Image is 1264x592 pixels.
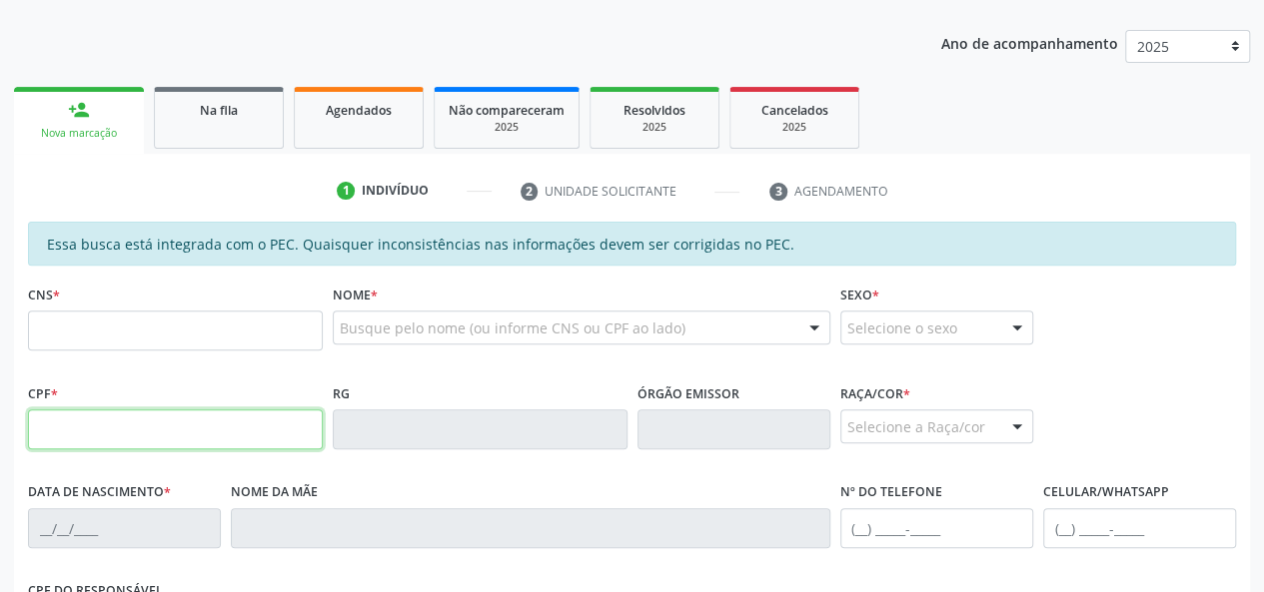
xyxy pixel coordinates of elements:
div: Essa busca está integrada com o PEC. Quaisquer inconsistências nas informações devem ser corrigid... [28,222,1236,266]
span: Resolvidos [624,102,685,119]
div: 2025 [605,120,704,135]
span: Selecione a Raça/cor [847,416,985,437]
input: __/__/____ [28,508,221,548]
label: Raça/cor [840,378,910,409]
div: 2025 [449,120,565,135]
div: 1 [337,182,355,200]
span: Selecione o sexo [847,317,957,338]
div: Indivíduo [362,182,429,200]
div: 2025 [744,120,844,135]
label: RG [333,378,350,409]
label: Data de nascimento [28,477,171,508]
input: (__) _____-_____ [1043,508,1236,548]
span: Não compareceram [449,102,565,119]
input: (__) _____-_____ [840,508,1033,548]
span: Busque pelo nome (ou informe CNS ou CPF ao lado) [340,317,685,338]
label: Nº do Telefone [840,477,942,508]
label: Sexo [840,280,879,310]
label: Órgão emissor [637,378,739,409]
label: CNS [28,280,60,310]
label: Nome [333,280,378,310]
div: Nova marcação [28,126,130,141]
label: Nome da mãe [231,477,318,508]
span: Na fila [200,102,238,119]
label: Celular/WhatsApp [1043,477,1169,508]
span: Cancelados [761,102,828,119]
p: Ano de acompanhamento [941,30,1118,55]
label: CPF [28,378,58,409]
div: person_add [68,99,90,121]
span: Agendados [326,102,392,119]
